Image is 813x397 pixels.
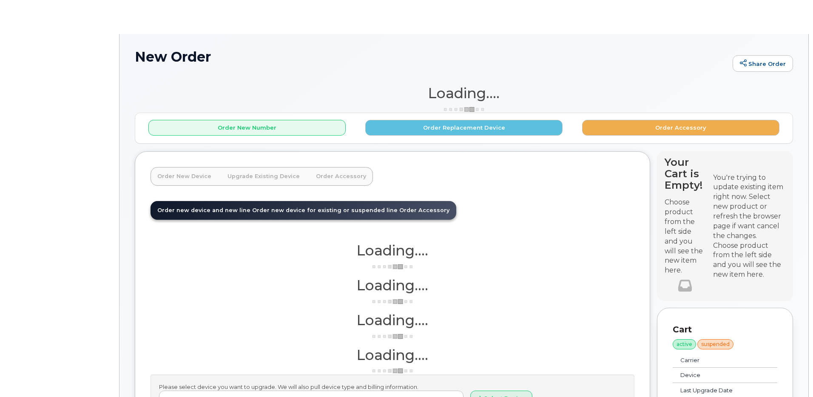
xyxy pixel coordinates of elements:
a: Upgrade Existing Device [221,167,307,186]
td: Carrier [673,353,758,368]
button: Order New Number [148,120,346,136]
img: ajax-loader-3a6953c30dc77f0bf724df975f13086db4f4c1262e45940f03d1251963f1bf2e.gif [371,298,414,305]
img: ajax-loader-3a6953c30dc77f0bf724df975f13086db4f4c1262e45940f03d1251963f1bf2e.gif [371,333,414,340]
h1: Loading.... [151,278,634,293]
h4: Your Cart is Empty! [665,156,705,191]
div: suspended [697,339,733,349]
a: Share Order [733,55,793,72]
td: Device [673,368,758,383]
button: Order Replacement Device [365,120,563,136]
span: Order Accessory [399,207,449,213]
div: active [673,339,696,349]
div: You're trying to update existing item right now. Select new product or refresh the browser page i... [713,173,785,241]
h1: Loading.... [151,312,634,328]
img: ajax-loader-3a6953c30dc77f0bf724df975f13086db4f4c1262e45940f03d1251963f1bf2e.gif [443,106,485,113]
h1: Loading.... [135,85,793,101]
a: Order Accessory [309,167,373,186]
div: Choose product from the left side and you will see the new item here. [713,241,785,280]
span: Order new device and new line [157,207,250,213]
h1: Loading.... [151,243,634,258]
h1: Loading.... [151,347,634,363]
p: Cart [673,323,777,336]
span: Order new device for existing or suspended line [252,207,398,213]
img: ajax-loader-3a6953c30dc77f0bf724df975f13086db4f4c1262e45940f03d1251963f1bf2e.gif [371,368,414,374]
button: Order Accessory [582,120,779,136]
h1: New Order [135,49,728,64]
a: Order New Device [151,167,218,186]
img: ajax-loader-3a6953c30dc77f0bf724df975f13086db4f4c1262e45940f03d1251963f1bf2e.gif [371,264,414,270]
p: Choose product from the left side and you will see the new item here. [665,198,705,275]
